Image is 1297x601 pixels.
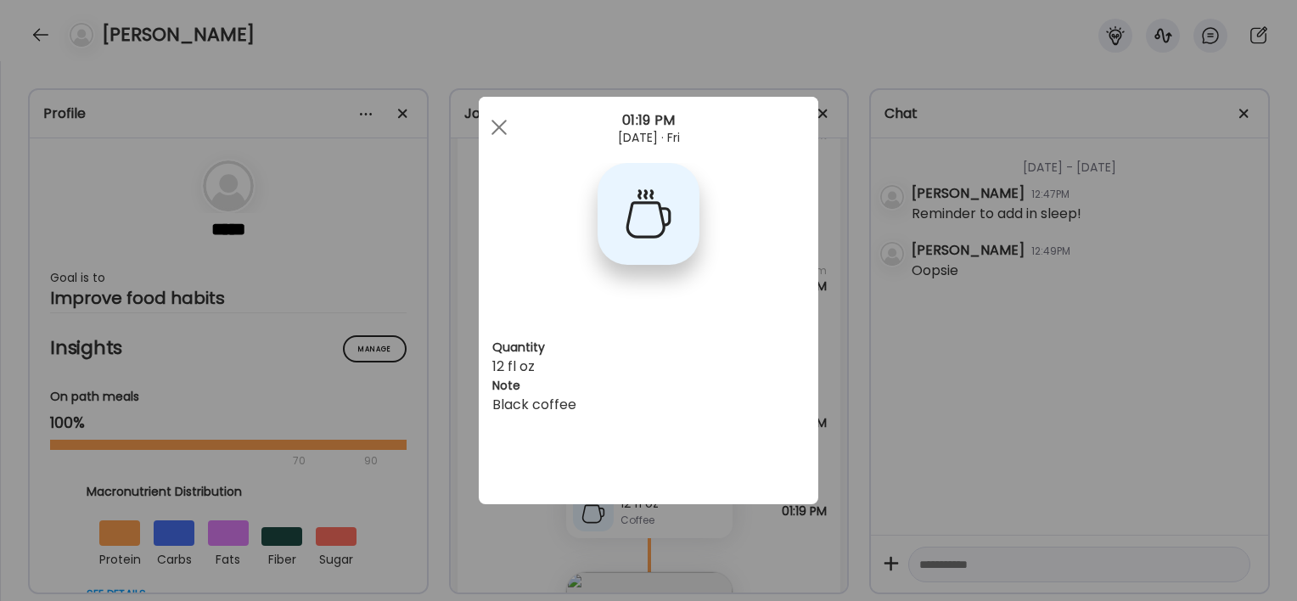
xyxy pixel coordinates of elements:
[479,110,818,131] div: 01:19 PM
[492,395,805,415] div: Black coffee
[492,377,805,395] h3: Note
[479,131,818,144] div: [DATE] · Fri
[492,357,805,415] div: 12 fl oz
[492,339,805,357] h3: Quantity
